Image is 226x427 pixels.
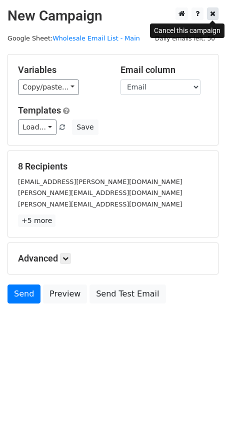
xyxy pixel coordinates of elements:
[18,200,182,208] small: [PERSON_NAME][EMAIL_ADDRESS][DOMAIN_NAME]
[18,161,208,172] h5: 8 Recipients
[18,119,56,135] a: Load...
[18,253,208,264] h5: Advanced
[18,64,105,75] h5: Variables
[18,189,182,196] small: [PERSON_NAME][EMAIL_ADDRESS][DOMAIN_NAME]
[18,105,61,115] a: Templates
[52,34,140,42] a: Wholesale Email List - Main
[7,7,218,24] h2: New Campaign
[151,34,218,42] a: Daily emails left: 50
[120,64,208,75] h5: Email column
[72,119,98,135] button: Save
[89,284,165,303] a: Send Test Email
[18,178,182,185] small: [EMAIL_ADDRESS][PERSON_NAME][DOMAIN_NAME]
[150,23,224,38] div: Cancel this campaign
[43,284,87,303] a: Preview
[18,79,79,95] a: Copy/paste...
[7,34,140,42] small: Google Sheet:
[7,284,40,303] a: Send
[176,379,226,427] iframe: Chat Widget
[18,214,55,227] a: +5 more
